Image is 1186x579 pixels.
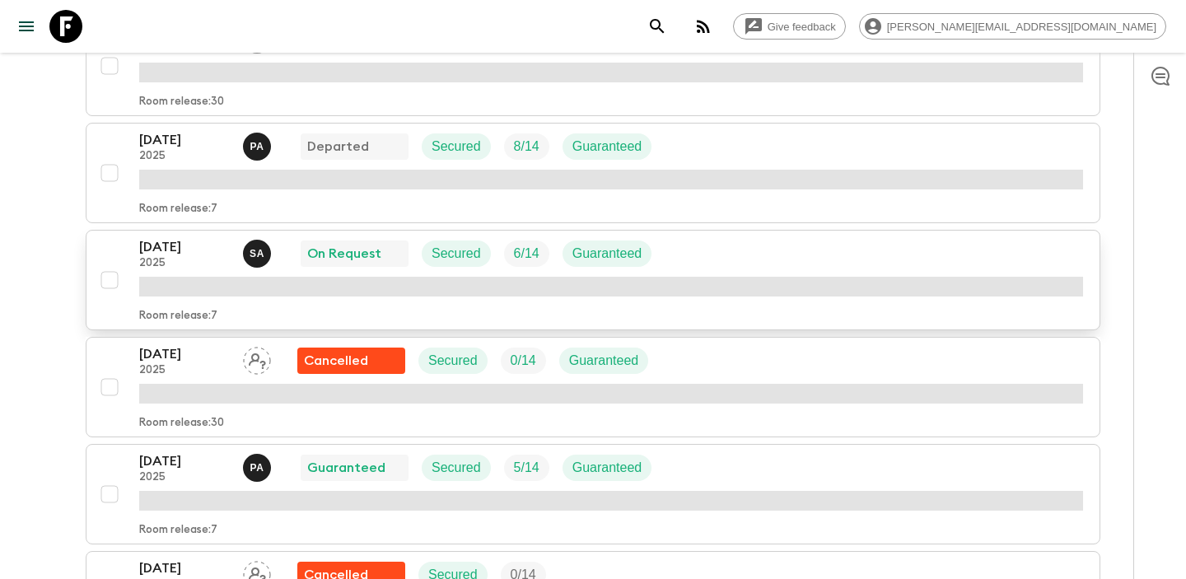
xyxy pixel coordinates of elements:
button: SA [243,240,274,268]
p: [DATE] [139,237,230,257]
p: Room release: 7 [139,203,217,216]
p: S A [250,247,264,260]
p: 2025 [139,150,230,163]
p: 2025 [139,257,230,270]
p: 6 / 14 [514,244,539,264]
div: Secured [422,133,491,160]
p: Guaranteed [572,137,642,156]
p: Cancelled [304,351,368,371]
p: Departed [307,137,369,156]
div: Secured [422,240,491,267]
p: Secured [432,458,481,478]
p: Secured [432,244,481,264]
p: Room release: 7 [139,310,217,323]
p: On Request [307,244,381,264]
span: Prasad Adikari [243,459,274,472]
p: Guaranteed [572,244,642,264]
p: [DATE] [139,451,230,471]
button: [DATE]2025Prasad AdikariGuaranteedSecuredTrip FillGuaranteedRoom release:7 [86,444,1100,544]
p: Room release: 7 [139,524,217,537]
button: [DATE]2025Assign pack leaderFlash Pack cancellationSecuredTrip FillGuaranteedRoom release:30 [86,337,1100,437]
p: 8 / 14 [514,137,539,156]
span: Assign pack leader [243,352,271,365]
p: Guaranteed [307,458,385,478]
span: [PERSON_NAME][EMAIL_ADDRESS][DOMAIN_NAME] [878,21,1165,33]
p: Guaranteed [572,458,642,478]
button: [DATE]2025Prasad AdikariDepartedSecuredTrip FillGuaranteedRoom release:7 [86,123,1100,223]
p: P A [250,461,264,474]
p: Secured [428,351,478,371]
a: Give feedback [733,13,846,40]
span: Assign pack leader [243,566,271,579]
button: PA [243,454,274,482]
p: 5 / 14 [514,458,539,478]
button: search adventures [641,10,674,43]
div: Flash Pack cancellation [297,348,405,374]
p: Room release: 30 [139,96,224,109]
p: 2025 [139,364,230,377]
p: [DATE] [139,558,230,578]
p: Room release: 30 [139,417,224,430]
button: [DATE]2025Suren AbeykoonOn RequestSecuredTrip FillGuaranteedRoom release:7 [86,230,1100,330]
div: Trip Fill [501,348,546,374]
p: [DATE] [139,130,230,150]
div: Secured [418,348,488,374]
div: [PERSON_NAME][EMAIL_ADDRESS][DOMAIN_NAME] [859,13,1166,40]
span: Give feedback [759,21,845,33]
span: Prasad Adikari [243,138,274,151]
div: Trip Fill [504,133,549,160]
button: [DATE]2025Ramli Raban CompletedSecuredTrip FillGuaranteedRoom release:30 [86,16,1100,116]
span: Suren Abeykoon [243,245,274,258]
div: Trip Fill [504,455,549,481]
p: 0 / 14 [511,351,536,371]
button: menu [10,10,43,43]
p: 2025 [139,471,230,484]
div: Trip Fill [504,240,549,267]
p: Guaranteed [569,351,639,371]
div: Secured [422,455,491,481]
p: [DATE] [139,344,230,364]
p: Secured [432,137,481,156]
